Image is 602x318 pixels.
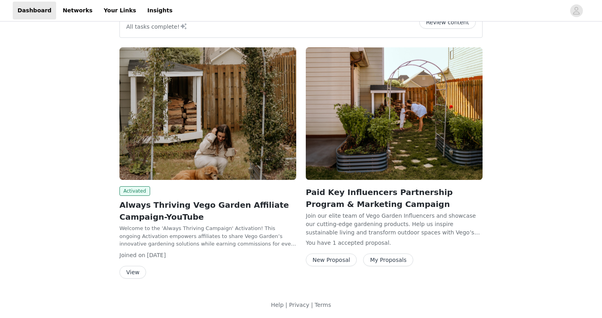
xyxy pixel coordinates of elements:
[306,47,483,180] img: Vego Garden
[58,2,97,20] a: Networks
[306,186,483,210] h2: Paid Key Influencers Partnership Program & Marketing Campaign
[143,2,177,20] a: Insights
[119,224,296,248] p: Welcome to the 'Always Thriving Campaign' Activation! This ongoing Activation empowers affiliates...
[306,239,483,247] p: You have 1 accepted proposal .
[289,302,309,308] a: Privacy
[306,212,483,236] p: Join our elite team of Vego Garden Influencers and showcase our cutting-edge gardening products. ...
[271,302,283,308] a: Help
[119,269,146,275] a: View
[119,252,145,258] span: Joined on
[419,16,476,29] button: Review content
[363,254,413,266] button: My Proposals
[119,186,150,196] span: Activated
[119,199,296,223] h2: Always Thriving Vego Garden Affiliate Campaign-YouTube
[119,47,296,180] img: Vego Garden
[147,252,166,258] span: [DATE]
[285,302,287,308] span: |
[119,266,146,279] button: View
[573,4,580,17] div: avatar
[13,2,56,20] a: Dashboard
[311,302,313,308] span: |
[99,2,141,20] a: Your Links
[315,302,331,308] a: Terms
[126,21,188,31] p: All tasks complete!
[306,254,357,266] button: New Proposal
